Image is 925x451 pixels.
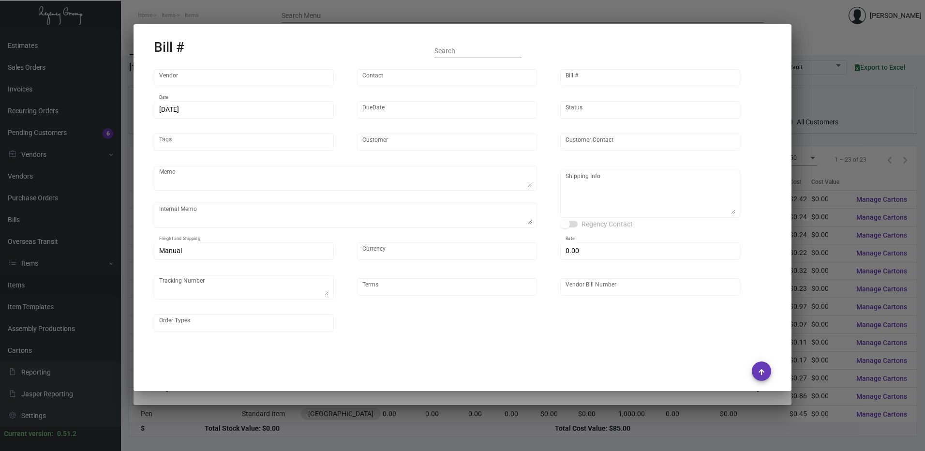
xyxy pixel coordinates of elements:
[218,354,237,364] div: Notes
[159,247,182,255] span: Manual
[4,429,53,439] div: Current version:
[298,354,335,364] div: Activity logs
[154,39,184,56] h2: Bill #
[247,354,287,364] div: Attachments
[57,429,76,439] div: 0.51.2
[582,218,633,230] span: Regency Contact
[190,354,208,364] div: Tasks
[162,354,179,364] div: Items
